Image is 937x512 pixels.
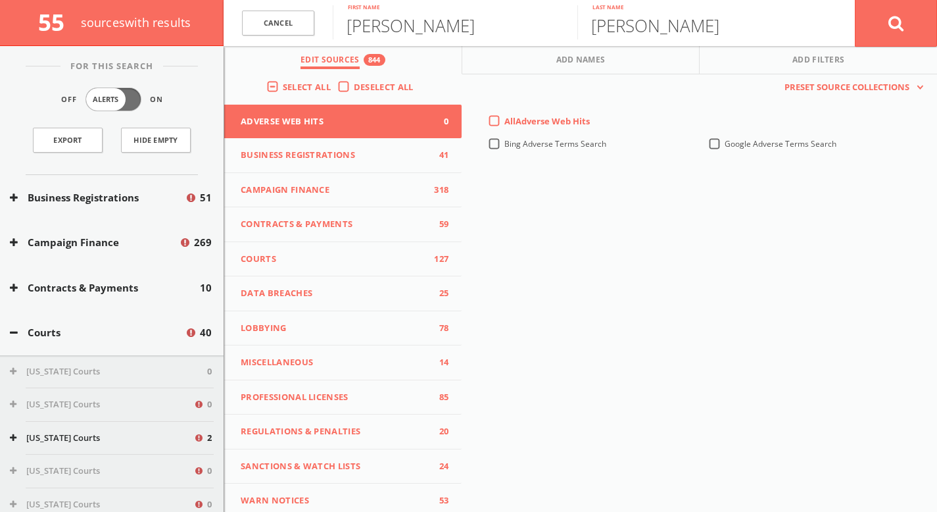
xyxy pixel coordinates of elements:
span: Professional Licenses [241,391,429,404]
span: 20 [429,425,448,438]
button: Preset Source Collections [778,81,924,94]
button: Miscellaneous14 [224,346,462,380]
span: 41 [429,149,448,162]
span: 0 [207,365,212,378]
span: 2 [207,432,212,445]
span: Sanctions & Watch Lists [241,460,429,473]
span: 0 [429,115,448,128]
span: 14 [429,356,448,369]
span: Add Names [556,54,606,69]
button: [US_STATE] Courts [10,498,193,511]
span: Google Adverse Terms Search [725,138,836,149]
button: Courts [10,325,185,340]
span: Contracts & Payments [241,218,429,231]
span: Lobbying [241,322,429,335]
span: 269 [194,235,212,250]
span: Business Registrations [241,149,429,162]
button: Add Filters [700,46,937,74]
span: 0 [207,498,212,511]
button: Courts127 [224,242,462,277]
span: Deselect All [354,81,414,93]
a: Export [33,128,103,153]
span: Add Filters [792,54,845,69]
span: 0 [207,398,212,411]
button: Regulations & Penalties20 [224,415,462,449]
span: 40 [200,325,212,340]
button: Lobbying78 [224,311,462,346]
span: On [150,94,163,105]
span: 51 [200,190,212,205]
span: 318 [429,184,448,197]
button: [US_STATE] Courts [10,465,193,478]
span: For This Search [60,60,163,73]
span: Campaign Finance [241,184,429,197]
span: Off [61,94,77,105]
span: WARN Notices [241,494,429,507]
span: Data Breaches [241,287,429,300]
span: Regulations & Penalties [241,425,429,438]
span: Courts [241,253,429,266]
button: [US_STATE] Courts [10,365,207,378]
span: Bing Adverse Terms Search [504,138,606,149]
button: Hide Empty [121,128,191,153]
span: Miscellaneous [241,356,429,369]
button: Sanctions & Watch Lists24 [224,449,462,484]
button: Business Registrations41 [224,138,462,173]
span: Select All [283,81,331,93]
span: 55 [38,7,76,38]
span: source s with results [81,14,191,30]
span: 0 [207,465,212,478]
button: Professional Licenses85 [224,380,462,415]
div: 844 [364,54,385,66]
span: 53 [429,494,448,507]
span: 85 [429,391,448,404]
button: [US_STATE] Courts [10,432,193,445]
span: Edit Sources [300,54,360,69]
span: 10 [200,280,212,295]
button: Data Breaches25 [224,276,462,311]
span: Preset Source Collections [778,81,916,94]
button: Add Names [462,46,700,74]
button: Adverse Web Hits0 [224,105,462,139]
span: 24 [429,460,448,473]
button: Campaign Finance [10,235,179,250]
button: Business Registrations [10,190,185,205]
button: [US_STATE] Courts [10,398,193,411]
span: 59 [429,218,448,231]
button: Edit Sources844 [224,46,462,74]
span: Adverse Web Hits [241,115,429,128]
button: Campaign Finance318 [224,173,462,208]
a: Cancel [242,11,314,36]
span: 127 [429,253,448,266]
button: Contracts & Payments [10,280,200,295]
span: 25 [429,287,448,300]
span: 78 [429,322,448,335]
button: Contracts & Payments59 [224,207,462,242]
span: All Adverse Web Hits [504,115,590,127]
